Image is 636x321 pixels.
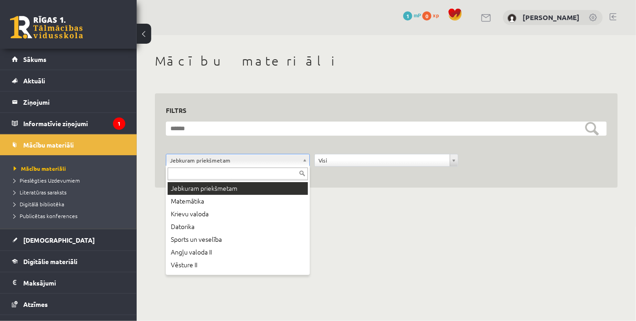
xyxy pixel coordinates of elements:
[168,233,308,246] div: Sports un veselība
[168,208,308,220] div: Krievu valoda
[168,259,308,271] div: Vēsture II
[168,271,308,284] div: Uzņēmējdarbības pamati (Specializētais kurss)
[168,220,308,233] div: Datorika
[168,195,308,208] div: Matemātika
[168,246,308,259] div: Angļu valoda II
[168,182,308,195] div: Jebkuram priekšmetam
